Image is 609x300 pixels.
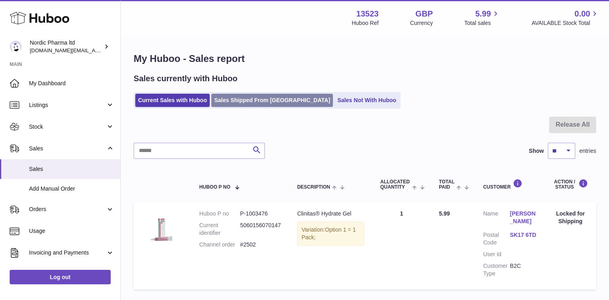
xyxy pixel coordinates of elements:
[301,226,356,240] span: Option 1 = 1 Pack;
[199,241,240,249] dt: Channel order
[510,210,537,225] a: [PERSON_NAME]
[10,41,22,53] img: accounts.uk@nordicpharma.com
[240,210,281,218] dd: P-1003476
[199,210,240,218] dt: Huboo P no
[483,251,510,258] dt: User Id
[352,19,379,27] div: Huboo Ref
[531,19,599,27] span: AVAILABLE Stock Total
[483,210,510,227] dt: Name
[29,80,114,87] span: My Dashboard
[464,19,500,27] span: Total sales
[240,222,281,237] dd: 5060156070147
[439,210,450,217] span: 5.99
[10,270,111,284] a: Log out
[475,8,491,19] span: 5.99
[297,210,364,218] div: Clinitas® Hydrate Gel
[553,210,588,225] div: Locked for Shipping
[464,8,500,27] a: 5.99 Total sales
[529,147,544,155] label: Show
[29,205,106,213] span: Orders
[29,165,114,173] span: Sales
[29,227,114,235] span: Usage
[483,231,510,247] dt: Postal Code
[240,241,281,249] dd: #2502
[29,145,106,152] span: Sales
[356,8,379,19] strong: 13523
[30,47,160,53] span: [DOMAIN_NAME][EMAIL_ADDRESS][DOMAIN_NAME]
[29,123,106,131] span: Stock
[297,222,364,246] div: Variation:
[29,185,114,193] span: Add Manual Order
[134,73,237,84] h2: Sales currently with Huboo
[29,249,106,257] span: Invoicing and Payments
[199,222,240,237] dt: Current identifier
[199,185,230,190] span: Huboo P no
[134,52,596,65] h1: My Huboo - Sales report
[553,179,588,190] div: Action / Status
[483,262,510,277] dt: Customer Type
[372,202,431,289] td: 1
[439,179,454,190] span: Total paid
[30,39,102,54] div: Nordic Pharma ltd
[579,147,596,155] span: entries
[574,8,590,19] span: 0.00
[334,94,399,107] a: Sales Not With Huboo
[135,94,210,107] a: Current Sales with Huboo
[380,179,410,190] span: ALLOCATED Quantity
[483,179,537,190] div: Customer
[510,231,537,239] a: SK17 6TD
[297,185,330,190] span: Description
[29,101,106,109] span: Listings
[415,8,433,19] strong: GBP
[510,262,537,277] dd: B2C
[410,19,433,27] div: Currency
[531,8,599,27] a: 0.00 AVAILABLE Stock Total
[142,210,182,250] img: 1_f13aeef1-7825-42c4-bd96-546fc26b9c19.png
[211,94,333,107] a: Sales Shipped From [GEOGRAPHIC_DATA]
